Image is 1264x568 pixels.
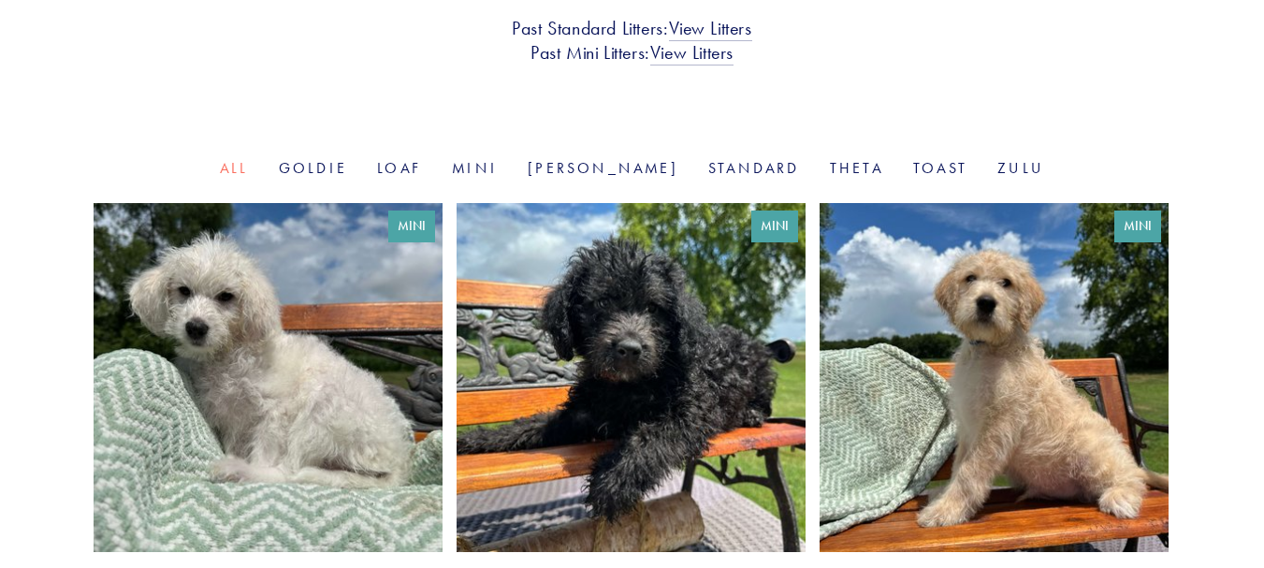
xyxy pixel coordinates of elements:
[220,159,249,177] a: All
[279,159,347,177] a: Goldie
[452,159,498,177] a: Mini
[913,159,967,177] a: Toast
[377,159,422,177] a: Loaf
[669,17,752,41] a: View Litters
[708,159,800,177] a: Standard
[528,159,678,177] a: [PERSON_NAME]
[997,159,1044,177] a: Zulu
[94,16,1170,65] h3: Past Standard Litters: Past Mini Litters:
[830,159,883,177] a: Theta
[650,41,734,66] a: View Litters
